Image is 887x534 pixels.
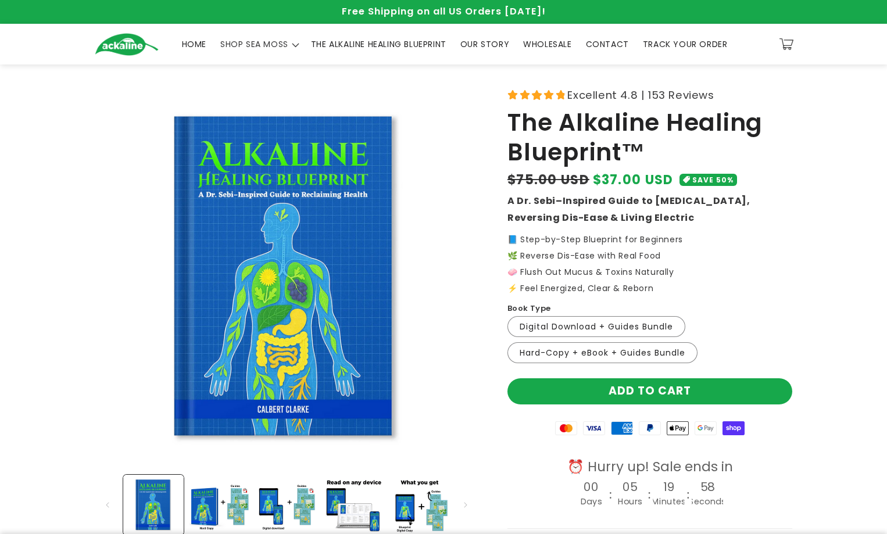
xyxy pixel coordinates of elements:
[584,481,599,493] h4: 00
[507,316,685,337] label: Digital Download + Guides Bundle
[586,39,629,49] span: CONTACT
[182,39,206,49] span: HOME
[342,5,546,18] span: Free Shipping on all US Orders [DATE]!
[664,481,675,493] h4: 19
[213,32,304,56] summary: SHOP SEA MOSS
[701,481,716,493] h4: 58
[507,303,551,314] label: Book Type
[687,483,691,508] div: :
[593,170,674,189] span: $37.00 USD
[648,483,652,508] div: :
[507,378,792,404] button: Add to cart
[636,32,735,56] a: TRACK YOUR ORDER
[453,492,478,518] button: Slide right
[311,39,446,49] span: THE ALKALINE HEALING BLUEPRINT
[304,32,453,56] a: THE ALKALINE HEALING BLUEPRINT
[609,483,613,508] div: :
[507,194,750,224] strong: A Dr. Sebi–Inspired Guide to [MEDICAL_DATA], Reversing Dis-Ease & Living Electric
[623,481,638,493] h4: 05
[523,39,571,49] span: WHOLESALE
[507,235,792,292] p: 📘 Step-by-Step Blueprint for Beginners 🌿 Reverse Dis-Ease with Real Food 🧼 Flush Out Mucus & Toxi...
[579,32,636,56] a: CONTACT
[453,32,516,56] a: OUR STORY
[507,342,698,363] label: Hard-Copy + eBook + Guides Bundle
[95,33,159,56] img: Ackaline
[507,108,792,167] h1: The Alkaline Healing Blueprint™
[507,170,589,189] s: $75.00 USD
[95,492,120,518] button: Slide left
[618,493,642,510] div: Hours
[220,39,288,49] span: SHOP SEA MOSS
[460,39,509,49] span: OUR STORY
[689,493,727,510] div: Seconds
[643,39,728,49] span: TRACK YOUR ORDER
[516,32,578,56] a: WHOLESALE
[175,32,213,56] a: HOME
[567,85,714,105] span: Excellent 4.8 | 153 Reviews
[581,493,602,510] div: Days
[652,493,686,510] div: Minutes
[692,174,734,186] span: SAVE 50%
[547,458,753,476] div: ⏰ Hurry up! Sale ends in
